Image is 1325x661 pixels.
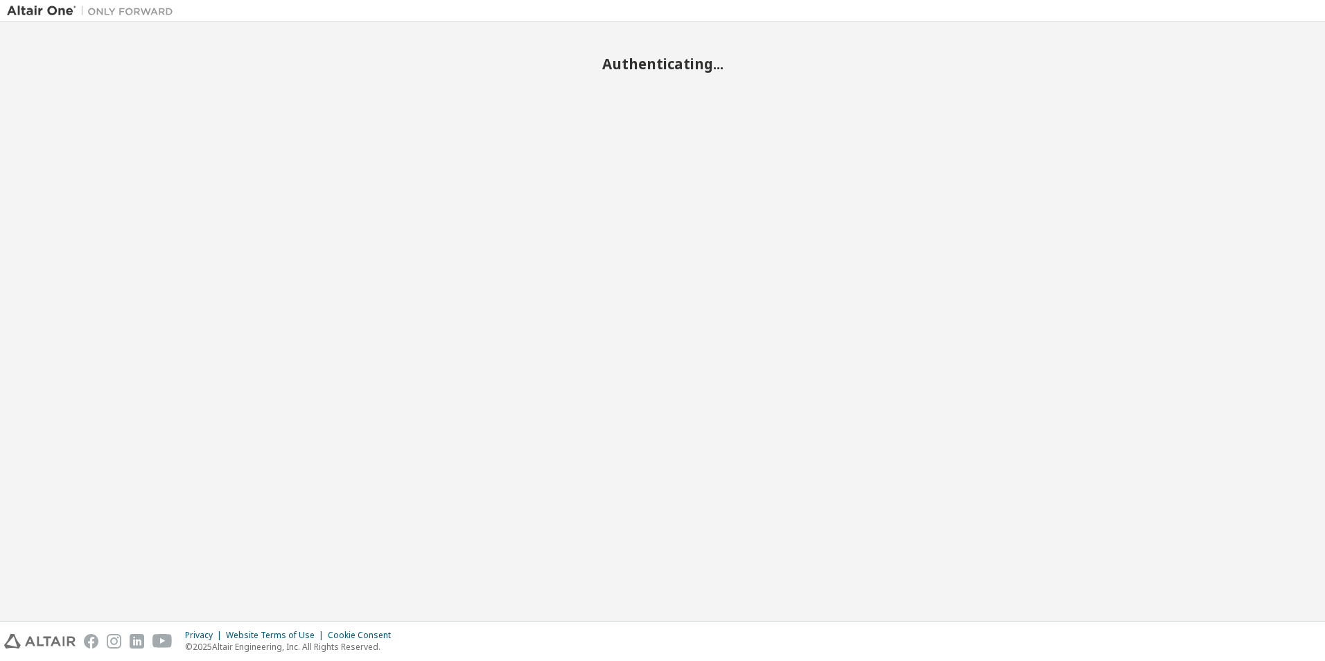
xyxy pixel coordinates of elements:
[7,55,1318,73] h2: Authenticating...
[130,634,144,649] img: linkedin.svg
[328,630,399,641] div: Cookie Consent
[107,634,121,649] img: instagram.svg
[84,634,98,649] img: facebook.svg
[7,4,180,18] img: Altair One
[152,634,173,649] img: youtube.svg
[226,630,328,641] div: Website Terms of Use
[185,641,399,653] p: © 2025 Altair Engineering, Inc. All Rights Reserved.
[185,630,226,641] div: Privacy
[4,634,76,649] img: altair_logo.svg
